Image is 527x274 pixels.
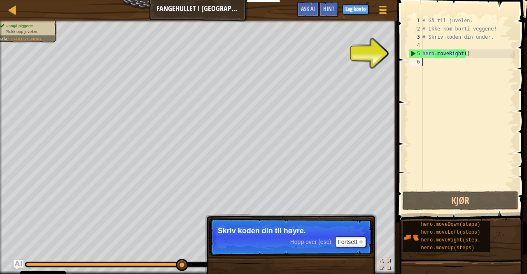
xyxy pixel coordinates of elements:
[409,25,422,33] div: 2
[8,37,10,41] span: :
[421,237,483,243] span: hero.moveRight(steps)
[14,260,23,270] button: Ask AI
[402,191,518,210] button: Kjør
[301,5,315,12] span: Ask AI
[409,33,422,41] div: 3
[335,237,366,247] button: Fortsett
[11,37,42,41] span: Ufullstendig
[297,2,319,17] button: Ask AI
[323,5,334,12] span: Hint
[403,230,419,245] img: portrait.png
[5,29,38,34] span: Plukk opp juvelen.
[421,222,480,227] span: hero.moveDown(steps)
[409,41,422,49] div: 4
[373,2,393,21] button: Vis spill meny
[409,49,422,58] div: 5
[421,245,474,251] span: hero.moveUp(steps)
[421,230,480,235] span: hero.moveLeft(steps)
[409,58,422,66] div: 6
[377,257,393,274] button: Toggle fullscreen
[290,239,331,245] span: Hopp over (esc)
[409,16,422,25] div: 1
[218,227,364,235] p: Skriv koden din til høyre.
[5,23,34,28] span: Unngå piggene.
[343,5,368,14] button: Lag konto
